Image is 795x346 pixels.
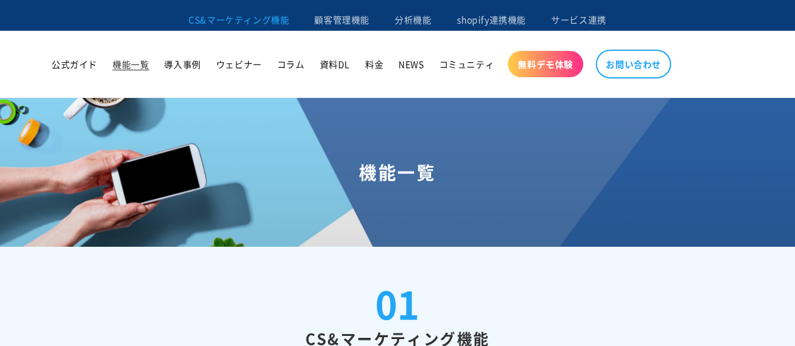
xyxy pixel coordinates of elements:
span: 資料DL [320,58,350,70]
div: 01 [375,284,420,322]
span: NEWS [398,58,424,70]
span: 無料デモ体験 [518,58,573,70]
a: 無料デモ体験 [508,51,583,77]
a: 公式ガイド [44,51,105,77]
span: ウェビナー [216,58,262,70]
a: 料金 [358,51,391,77]
a: コミュニティ [432,51,502,77]
a: お問い合わせ [596,50,671,78]
a: コラム [270,51,312,77]
span: 導入事例 [164,58,200,70]
h1: 機能一覧 [15,161,780,183]
a: 導入事例 [156,51,208,77]
a: ウェビナー [209,51,270,77]
span: 料金 [365,58,383,70]
span: 機能一覧 [112,58,149,70]
span: お問い合わせ [606,58,661,70]
a: NEWS [391,51,431,77]
span: コラム [277,58,305,70]
span: コミュニティ [439,58,495,70]
a: 機能一覧 [105,51,156,77]
a: 資料DL [312,51,358,77]
span: 公式ガイド [52,58,97,70]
